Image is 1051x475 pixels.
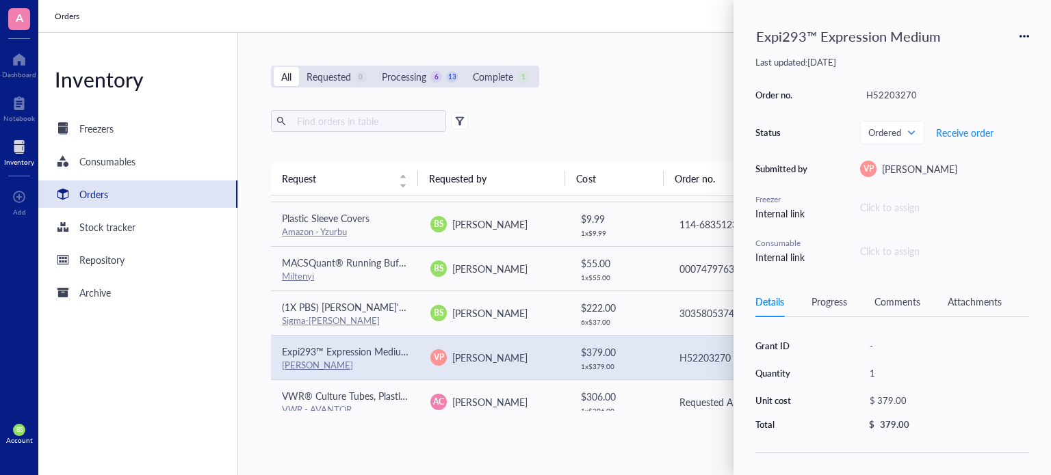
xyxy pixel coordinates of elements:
div: 0007479763 [679,261,805,276]
span: BS [434,262,444,275]
a: Archive [38,279,237,306]
th: Order no. [664,162,811,195]
span: A [16,9,23,26]
div: Internal link [755,206,810,221]
div: Status [755,126,810,139]
a: Freezers [38,115,237,142]
a: VWR - AVANTOR [282,403,352,416]
div: 6 [430,71,442,83]
div: $ 379.00 [864,391,1024,410]
div: - [864,336,1029,355]
span: [PERSON_NAME] [452,217,528,231]
div: 13 [446,71,458,83]
div: 1 [517,71,529,83]
div: Inventory [4,158,34,166]
th: Cost [565,162,664,195]
div: Expi293™ Expression Medium [750,22,947,51]
span: Plastic Sleeve Covers [282,211,369,225]
div: 114-6835123-7605849 [679,217,805,232]
div: Order no. [755,89,810,101]
td: H52203270 [667,335,816,379]
div: Orders [79,187,108,202]
div: Dashboard [2,70,36,79]
span: [PERSON_NAME] [452,262,528,275]
div: Repository [79,252,125,267]
div: Account [6,436,33,444]
div: 1 x $ 306.00 [581,407,657,415]
div: Submitted by [755,163,810,175]
div: Freezers [79,121,114,136]
a: Notebook [3,92,35,122]
div: 1 x $ 379.00 [581,362,657,370]
a: Miltenyi [282,269,314,282]
div: Internal link [755,249,810,264]
div: $ 55.00 [581,256,657,271]
span: Ordered [868,126,913,139]
div: $ 9.99 [581,211,657,226]
div: Comments [874,294,920,309]
div: Stock tracker [79,219,135,234]
div: 6 x $ 37.00 [581,318,657,326]
div: 0 [355,71,367,83]
div: Requested [307,69,351,84]
div: Archive [79,285,111,300]
div: Total [755,418,825,431]
div: $ 222.00 [581,300,657,315]
span: [PERSON_NAME] [452,395,528,409]
div: Consumable [755,237,810,249]
span: [PERSON_NAME] [452,306,528,320]
div: Grant ID [755,340,825,352]
th: Request [271,162,418,195]
span: AC [433,396,444,408]
span: [PERSON_NAME] [882,162,957,176]
a: Stock tracker [38,213,237,241]
div: All [281,69,291,84]
button: Receive order [935,122,994,144]
td: 3035805374 [667,290,816,335]
span: [PERSON_NAME] [452,351,528,364]
div: Details [755,294,784,309]
div: 1 x $ 9.99 [581,229,657,237]
th: Requested by [418,162,565,195]
div: 3035805374 [679,306,805,321]
span: MACSQuant® Running Buffers [282,256,415,269]
span: Request [282,171,391,186]
div: Last updated: [DATE] [755,56,1029,68]
span: VP [434,351,444,364]
div: Complete [473,69,513,84]
div: Inventory [38,66,237,93]
div: Freezer [755,193,810,206]
div: Click to assign [860,200,1029,215]
span: BS [16,426,22,433]
a: [PERSON_NAME] [282,358,353,371]
span: BS [434,218,444,230]
td: 114-6835123-7605849 [667,202,816,246]
a: Amazon - Yzurbu [282,225,347,238]
td: 0007479763 [667,246,816,290]
input: Find orders in table [291,111,441,131]
div: Processing [382,69,426,84]
div: H52203270 [860,85,1029,105]
span: (1X PBS) [PERSON_NAME]'s Phosphate Buffered Saline [282,300,518,314]
div: segmented control [271,66,539,87]
a: Repository [38,246,237,273]
span: VP [864,163,874,175]
span: VWR® Culture Tubes, Plastic, with Dual-Position Caps [282,389,512,403]
div: Progress [812,294,847,309]
td: Requested Address Change [667,379,816,424]
div: Requested Address Change [679,394,805,409]
a: Orders [55,10,82,23]
div: Notebook [3,114,35,122]
div: 1 [864,364,1029,383]
div: H52203270 [679,350,805,365]
a: Orders [38,180,237,208]
div: 379.00 [880,418,909,431]
span: Receive order [936,127,994,138]
div: Consumables [79,154,135,169]
span: Expi293™ Expression Medium [282,344,409,358]
div: Quantity [755,367,825,379]
div: Add [13,208,26,216]
span: BS [434,307,444,319]
div: Attachments [948,294,1002,309]
a: Sigma-[PERSON_NAME] [282,314,380,327]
